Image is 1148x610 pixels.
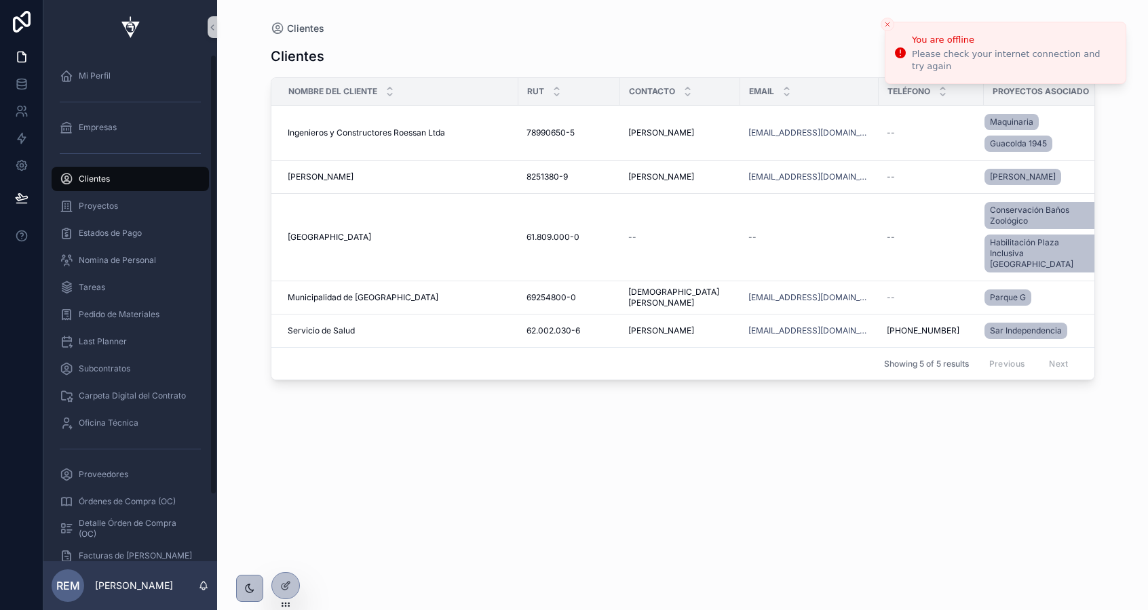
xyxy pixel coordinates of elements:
[993,86,1089,97] span: Proyectos Asociado
[271,22,324,35] a: Clientes
[887,232,976,243] a: --
[887,171,895,182] span: --
[288,127,445,138] span: Ingenieros y Constructores Roessan Ltda
[887,292,895,303] span: --
[79,70,111,81] span: Mi Perfil
[79,174,110,184] span: Clientes
[52,462,209,487] a: Proveedores
[288,232,371,243] span: [GEOGRAPHIC_DATA]
[52,275,209,300] a: Tareas
[79,255,156,266] span: Nomina de Personal
[748,232,870,243] a: --
[749,86,774,97] span: Email
[912,48,1115,73] div: Please check your internet connection and try again
[527,232,579,243] span: 61.809.000-0
[52,411,209,435] a: Oficina Técnica
[990,205,1094,226] span: Conservación Baños Zoológico
[990,325,1062,336] span: Sar Independencia
[887,127,895,138] span: --
[79,201,118,211] span: Proyectos
[628,127,732,138] a: [PERSON_NAME]
[748,292,870,303] a: [EMAIL_ADDRESS][DOMAIN_NAME]
[56,577,80,594] span: REM
[52,384,209,408] a: Carpeta Digital del Contrato
[990,292,1026,303] span: Parque G
[887,325,959,336] span: [PHONE_NUMBER]
[52,194,209,218] a: Proyectos
[79,309,159,320] span: Pedido de Materiales
[288,325,510,336] a: Servicio de Salud
[628,232,732,243] a: --
[628,325,694,336] span: [PERSON_NAME]
[984,114,1039,130] a: Maquinaria
[79,390,186,401] span: Carpeta Digital del Contrato
[748,325,870,336] a: [EMAIL_ADDRESS][DOMAIN_NAME]
[288,325,355,336] span: Servicio de Salud
[52,64,209,88] a: Mi Perfil
[527,171,568,182] span: 8251380-9
[887,86,930,97] span: Teléfono
[52,115,209,140] a: Empresas
[52,248,209,272] a: Nomina de Personal
[748,127,870,138] a: [EMAIL_ADDRESS][DOMAIN_NAME]
[984,166,1105,188] a: [PERSON_NAME]
[887,325,976,336] a: [PHONE_NUMBER]
[527,86,544,97] span: Rut
[748,171,870,182] a: [EMAIL_ADDRESS][DOMAIN_NAME]
[527,171,612,182] a: 8251380-9
[629,86,675,97] span: Contacto
[990,117,1033,127] span: Maquinaria
[79,228,142,239] span: Estados de Pago
[984,169,1061,185] a: [PERSON_NAME]
[628,171,694,182] span: [PERSON_NAME]
[79,282,105,293] span: Tareas
[527,127,575,138] span: 78990650-5
[79,363,130,374] span: Subcontratos
[984,289,1031,306] a: Parque G
[912,33,1115,47] div: You are offline
[288,171,353,182] span: [PERSON_NAME]
[527,127,612,138] a: 78990650-5
[52,544,209,568] a: Facturas de [PERSON_NAME]
[527,232,612,243] a: 61.809.000-0
[984,320,1105,342] a: Sar Independencia
[887,232,895,243] span: --
[527,292,612,303] a: 69254800-0
[79,336,127,347] span: Last Planner
[95,579,173,592] p: [PERSON_NAME]
[52,302,209,327] a: Pedido de Materiales
[884,359,969,369] span: Showing 5 of 5 results
[288,86,377,97] span: Nombre del Cliente
[52,516,209,541] a: Detalle Órden de Compra (OC)
[52,357,209,381] a: Subcontratos
[628,127,694,138] span: [PERSON_NAME]
[984,287,1105,308] a: Parque G
[79,418,138,428] span: Oficina Técnica
[887,292,976,303] a: --
[990,237,1094,270] span: Habilitación Plaza Inclusiva [GEOGRAPHIC_DATA]
[288,292,438,303] span: Municipalidad de [GEOGRAPHIC_DATA]
[79,496,176,507] span: Órdenes de Compra (OC)
[79,550,192,561] span: Facturas de [PERSON_NAME]
[288,292,510,303] a: Municipalidad de [GEOGRAPHIC_DATA]
[984,323,1067,339] a: Sar Independencia
[271,47,324,66] h1: Clientes
[628,171,732,182] a: [PERSON_NAME]
[628,325,732,336] a: [PERSON_NAME]
[527,325,580,336] span: 62.002.030-6
[748,232,757,243] span: --
[52,329,209,354] a: Last Planner
[990,171,1056,182] span: [PERSON_NAME]
[984,111,1105,155] a: MaquinariaGuacolda 1945
[52,221,209,245] a: Estados de Pago
[288,127,510,138] a: Ingenieros y Constructores Roessan Ltda
[984,202,1100,229] a: Conservación Baños Zoológico
[628,287,732,308] a: [DEMOGRAPHIC_DATA][PERSON_NAME]
[984,136,1052,152] a: Guacolda 1945
[288,232,510,243] a: [GEOGRAPHIC_DATA]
